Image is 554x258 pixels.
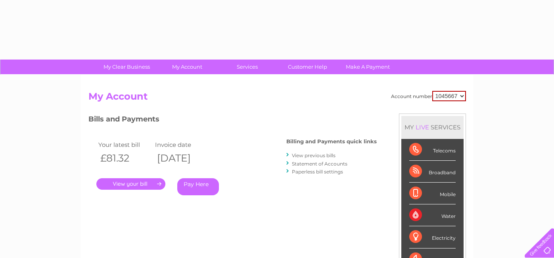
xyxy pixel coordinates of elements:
th: [DATE] [153,150,210,166]
a: Customer Help [275,60,340,74]
div: Water [409,204,456,226]
td: Your latest bill [96,139,153,150]
h2: My Account [88,91,466,106]
a: My Clear Business [94,60,159,74]
a: Pay Here [177,178,219,195]
a: My Account [154,60,220,74]
td: Invoice date [153,139,210,150]
h4: Billing and Payments quick links [286,139,377,144]
a: Services [215,60,280,74]
div: MY SERVICES [401,116,464,139]
div: LIVE [414,123,431,131]
a: View previous bills [292,152,335,158]
h3: Bills and Payments [88,114,377,127]
th: £81.32 [96,150,153,166]
div: Telecoms [409,139,456,161]
div: Electricity [409,226,456,248]
div: Mobile [409,183,456,204]
a: Paperless bill settings [292,169,343,175]
div: Account number [391,91,466,101]
div: Broadband [409,161,456,183]
a: Make A Payment [335,60,401,74]
a: Statement of Accounts [292,161,347,167]
a: . [96,178,165,190]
